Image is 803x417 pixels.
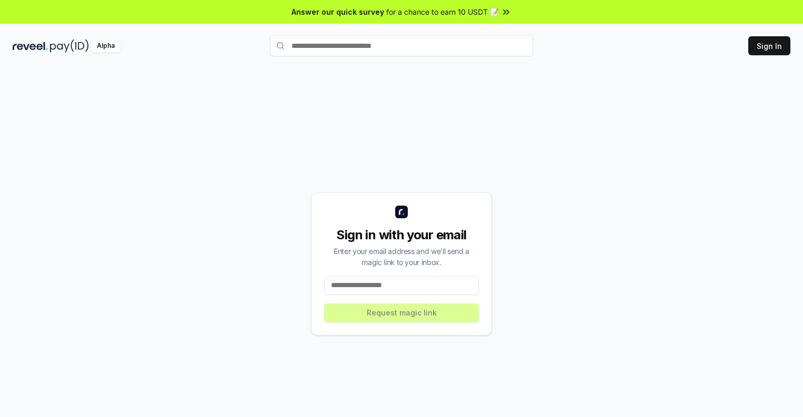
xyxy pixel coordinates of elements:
[386,6,499,17] span: for a chance to earn 10 USDT 📝
[13,39,48,53] img: reveel_dark
[91,39,121,53] div: Alpha
[395,206,408,218] img: logo_small
[324,246,479,268] div: Enter your email address and we’ll send a magic link to your inbox.
[292,6,384,17] span: Answer our quick survey
[748,36,790,55] button: Sign In
[324,227,479,243] div: Sign in with your email
[50,39,89,53] img: pay_id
